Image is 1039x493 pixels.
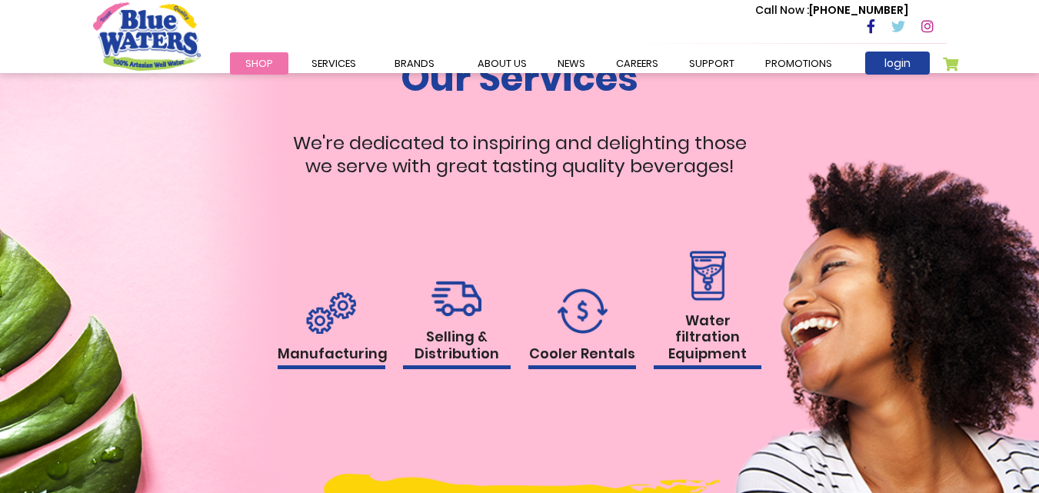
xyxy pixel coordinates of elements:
[278,56,762,101] h1: Our Services
[403,328,511,369] h1: Selling & Distribution
[528,345,636,370] h1: Cooler Rentals
[528,288,636,370] a: Cooler Rentals
[395,56,435,71] span: Brands
[462,52,542,75] a: about us
[865,52,930,75] a: login
[654,312,761,370] h1: Water filtration Equipment
[278,345,385,370] h1: Manufacturing
[685,251,730,301] img: rental
[750,52,848,75] a: Promotions
[93,2,201,70] a: store logo
[403,281,511,369] a: Selling & Distribution
[755,2,809,18] span: Call Now :
[245,56,273,71] span: Shop
[601,52,674,75] a: careers
[542,52,601,75] a: News
[755,2,908,18] p: [PHONE_NUMBER]
[306,291,356,334] img: rental
[654,251,761,370] a: Water filtration Equipment
[674,52,750,75] a: support
[558,288,608,334] img: rental
[278,132,762,178] p: We're dedicated to inspiring and delighting those we serve with great tasting quality beverages!
[311,56,356,71] span: Services
[431,281,481,317] img: rental
[278,291,385,370] a: Manufacturing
